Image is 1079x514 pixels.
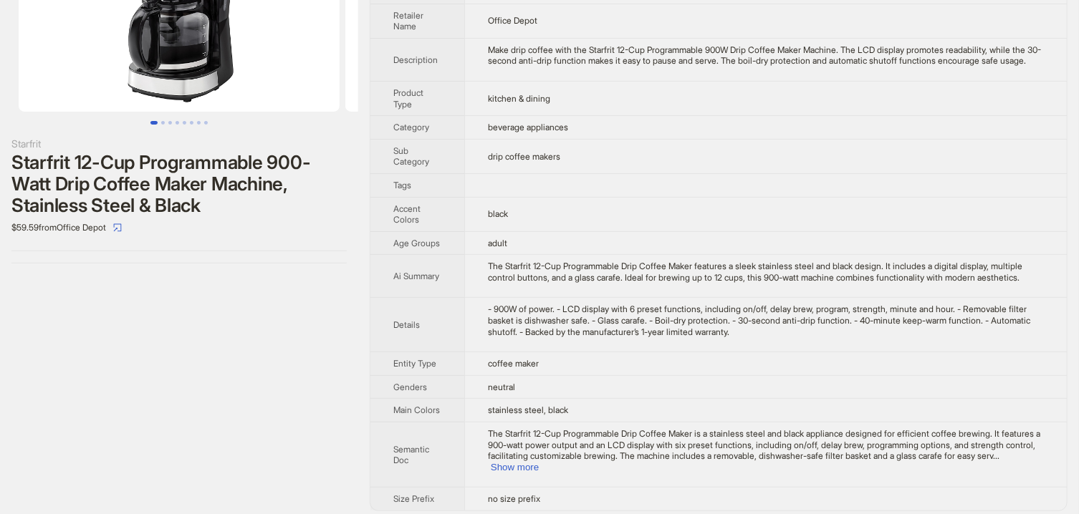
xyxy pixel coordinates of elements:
span: Description [393,54,438,65]
span: coffee maker [488,358,539,369]
span: beverage appliances [488,122,568,132]
div: - 900W of power. - LCD display with 6 preset functions, including on/off, delay brew, program, st... [488,304,1044,337]
span: drip coffee makers [488,151,560,162]
span: no size prefix [488,493,540,504]
button: Expand [491,462,539,472]
span: Tags [393,180,411,190]
span: Sub Category [393,145,429,168]
button: Go to slide 1 [150,121,158,125]
span: neutral [488,382,515,392]
div: The Starfrit 12-Cup Programmable Drip Coffee Maker features a sleek stainless steel and black des... [488,261,1044,283]
button: Go to slide 5 [183,121,186,125]
span: kitchen & dining [488,93,550,104]
button: Go to slide 4 [176,121,179,125]
span: Main Colors [393,404,440,415]
div: Starfrit [11,136,347,152]
span: stainless steel, black [488,404,568,415]
div: Make drip coffee with the Starfrit 12-Cup Programmable 900W Drip Coffee Maker Machine. The LCD di... [488,44,1044,67]
span: ... [993,450,999,461]
button: Go to slide 2 [161,121,165,125]
span: Size Prefix [393,493,434,504]
div: The Starfrit 12-Cup Programmable Drip Coffee Maker is a stainless steel and black appliance desig... [488,428,1044,472]
span: Product Type [393,87,423,110]
span: The Starfrit 12-Cup Programmable Drip Coffee Maker is a stainless steel and black appliance desig... [488,428,1040,461]
span: select [113,223,122,232]
button: Go to slide 6 [190,121,193,125]
span: black [488,208,508,219]
div: $59.59 from Office Depot [11,216,347,239]
span: Ai Summary [393,271,439,281]
span: Entity Type [393,358,436,369]
button: Go to slide 3 [168,121,172,125]
span: Accent Colors [393,203,421,226]
button: Go to slide 8 [204,121,208,125]
div: Starfrit 12-Cup Programmable 900-Watt Drip Coffee Maker Machine, Stainless Steel & Black [11,152,347,216]
span: Age Groups [393,238,440,248]
span: Category [393,122,429,132]
button: Go to slide 7 [197,121,201,125]
span: Office Depot [488,15,537,26]
span: Genders [393,382,427,392]
span: Details [393,319,420,330]
span: Retailer Name [393,10,423,32]
span: Semantic Doc [393,444,429,466]
span: adult [488,238,507,248]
